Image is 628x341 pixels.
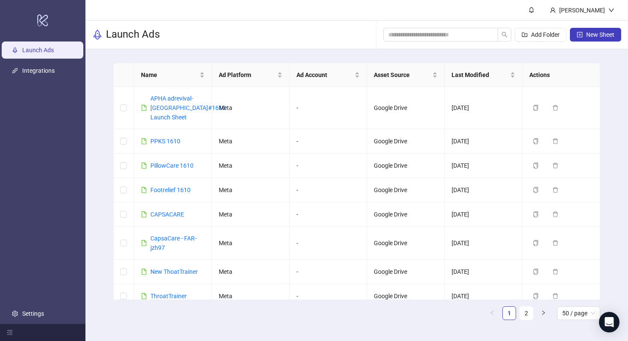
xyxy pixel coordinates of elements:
span: copy [533,211,539,217]
span: copy [533,105,539,111]
th: Asset Source [367,63,445,87]
span: rocket [92,30,103,40]
td: [DATE] [445,87,522,129]
button: left [485,306,499,320]
th: Ad Platform [212,63,290,87]
a: 1 [503,307,516,320]
span: Asset Source [374,70,431,80]
span: delete [552,138,558,144]
span: file [141,163,147,169]
td: Meta [212,87,290,129]
td: - [290,178,367,202]
th: Name [134,63,212,87]
span: file [141,293,147,299]
span: file [141,240,147,246]
a: APHA adrevival-[GEOGRAPHIC_DATA]#1610 Launch Sheet [150,95,226,121]
a: CapsaCare - FAR-jzh97 [150,235,197,251]
div: Page Size [557,306,600,320]
a: ThroatTrainer [150,293,187,299]
td: Google Drive [367,284,445,308]
td: - [290,87,367,129]
td: Meta [212,227,290,260]
a: PillowCare 1610 [150,162,194,169]
span: user [550,7,556,13]
span: file [141,211,147,217]
span: left [490,310,495,315]
td: Meta [212,154,290,178]
td: Meta [212,284,290,308]
span: menu-fold [7,329,13,335]
th: Actions [522,63,600,87]
span: delete [552,240,558,246]
a: Integrations [22,67,55,74]
button: Add Folder [515,28,566,42]
span: Name [141,70,198,80]
span: copy [533,163,539,169]
td: - [290,154,367,178]
span: plus-square [577,32,583,38]
a: PPKS 1610 [150,138,180,145]
td: [DATE] [445,227,522,260]
td: - [290,260,367,284]
span: 50 / page [562,307,595,320]
td: [DATE] [445,178,522,202]
span: delete [552,187,558,193]
a: 2 [520,307,533,320]
td: - [290,202,367,227]
span: delete [552,293,558,299]
td: Google Drive [367,154,445,178]
span: Last Modified [452,70,508,80]
span: down [608,7,614,13]
span: right [541,310,546,315]
span: file [141,105,147,111]
span: copy [533,293,539,299]
a: New ThoatTrainer [150,268,198,275]
td: [DATE] [445,202,522,227]
td: Meta [212,178,290,202]
span: copy [533,269,539,275]
li: Next Page [537,306,550,320]
button: New Sheet [570,28,621,42]
button: right [537,306,550,320]
span: file [141,187,147,193]
span: Add Folder [531,31,560,38]
a: CAPSACARE [150,211,184,218]
span: search [502,32,508,38]
span: Ad Platform [219,70,276,80]
td: Meta [212,202,290,227]
li: Previous Page [485,306,499,320]
td: [DATE] [445,284,522,308]
a: Settings [22,310,44,317]
td: Google Drive [367,178,445,202]
span: bell [528,7,534,13]
span: delete [552,105,558,111]
h3: Launch Ads [106,28,160,42]
span: folder-add [522,32,528,38]
span: copy [533,240,539,246]
span: Ad Account [296,70,353,80]
span: delete [552,163,558,169]
td: Google Drive [367,129,445,154]
span: file [141,138,147,144]
div: Open Intercom Messenger [599,312,619,332]
td: Meta [212,129,290,154]
div: [PERSON_NAME] [556,6,608,15]
td: Google Drive [367,260,445,284]
td: - [290,284,367,308]
td: Google Drive [367,202,445,227]
span: New Sheet [586,31,614,38]
td: Google Drive [367,87,445,129]
td: Meta [212,260,290,284]
span: copy [533,187,539,193]
td: [DATE] [445,154,522,178]
span: delete [552,269,558,275]
li: 2 [519,306,533,320]
td: Google Drive [367,227,445,260]
li: 1 [502,306,516,320]
td: [DATE] [445,129,522,154]
th: Ad Account [290,63,367,87]
td: [DATE] [445,260,522,284]
a: Footrelief 1610 [150,187,191,193]
td: - [290,227,367,260]
th: Last Modified [445,63,522,87]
